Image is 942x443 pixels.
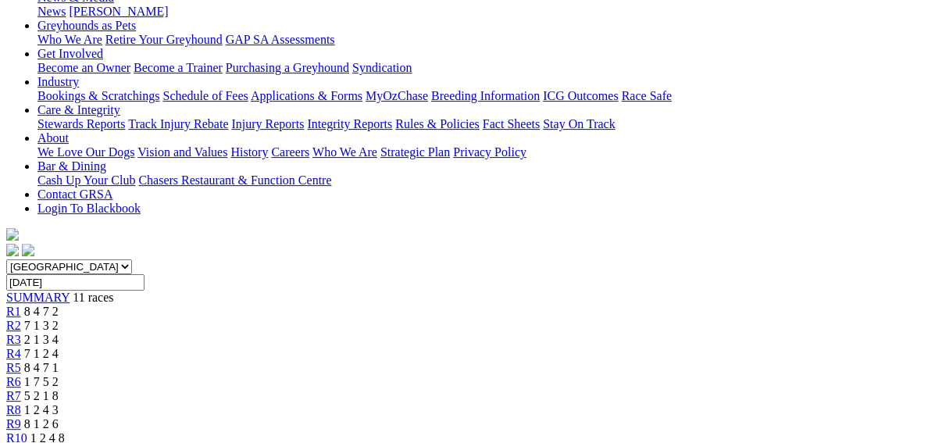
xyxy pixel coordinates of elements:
[6,291,70,304] a: SUMMARY
[134,61,223,74] a: Become a Trainer
[6,228,19,241] img: logo-grsa-white.png
[6,417,21,430] a: R9
[24,403,59,416] span: 1 2 4 3
[24,375,59,388] span: 1 7 5 2
[6,319,21,332] a: R2
[6,347,21,360] a: R4
[543,89,618,102] a: ICG Outcomes
[6,305,21,318] a: R1
[24,417,59,430] span: 8 1 2 6
[6,375,21,388] a: R6
[138,173,331,187] a: Chasers Restaurant & Function Centre
[621,89,671,102] a: Race Safe
[271,145,309,159] a: Careers
[6,333,21,346] a: R3
[453,145,526,159] a: Privacy Policy
[37,33,936,47] div: Greyhounds as Pets
[37,202,141,215] a: Login To Blackbook
[162,89,248,102] a: Schedule of Fees
[395,117,480,130] a: Rules & Policies
[37,131,69,145] a: About
[230,145,268,159] a: History
[24,319,59,332] span: 7 1 3 2
[37,61,130,74] a: Become an Owner
[37,188,112,201] a: Contact GRSA
[226,61,349,74] a: Purchasing a Greyhound
[37,5,936,19] div: News & Media
[22,244,34,256] img: twitter.svg
[24,333,59,346] span: 2 1 3 4
[37,33,102,46] a: Who We Are
[24,305,59,318] span: 8 4 7 2
[226,33,335,46] a: GAP SA Assessments
[6,274,145,291] input: Select date
[37,61,936,75] div: Get Involved
[37,117,936,131] div: Care & Integrity
[37,47,103,60] a: Get Involved
[37,89,159,102] a: Bookings & Scratchings
[366,89,428,102] a: MyOzChase
[24,347,59,360] span: 7 1 2 4
[37,173,135,187] a: Cash Up Your Club
[137,145,227,159] a: Vision and Values
[128,117,228,130] a: Track Injury Rebate
[6,361,21,374] a: R5
[37,145,936,159] div: About
[6,403,21,416] a: R8
[73,291,113,304] span: 11 races
[105,33,223,46] a: Retire Your Greyhound
[37,19,136,32] a: Greyhounds as Pets
[380,145,450,159] a: Strategic Plan
[37,145,134,159] a: We Love Our Dogs
[6,389,21,402] a: R7
[307,117,392,130] a: Integrity Reports
[37,75,79,88] a: Industry
[37,89,936,103] div: Industry
[37,159,106,173] a: Bar & Dining
[37,117,125,130] a: Stewards Reports
[69,5,168,18] a: [PERSON_NAME]
[24,361,59,374] span: 8 4 7 1
[37,5,66,18] a: News
[24,389,59,402] span: 5 2 1 8
[352,61,412,74] a: Syndication
[312,145,377,159] a: Who We Are
[37,103,120,116] a: Care & Integrity
[6,244,19,256] img: facebook.svg
[483,117,540,130] a: Fact Sheets
[251,89,362,102] a: Applications & Forms
[431,89,540,102] a: Breeding Information
[231,117,304,130] a: Injury Reports
[37,173,936,188] div: Bar & Dining
[543,117,615,130] a: Stay On Track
